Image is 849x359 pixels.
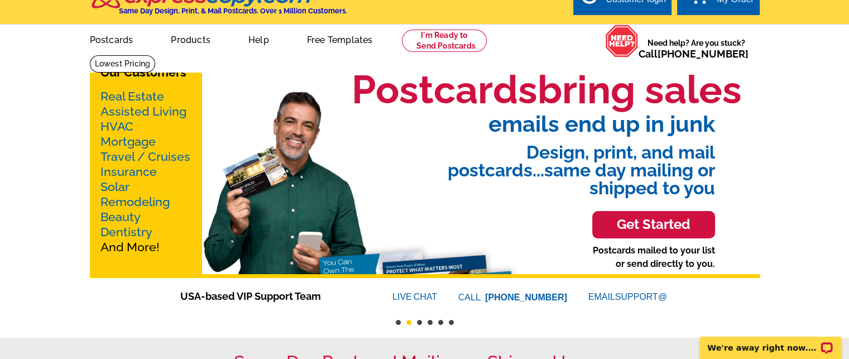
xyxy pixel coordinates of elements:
h4: Same Day Design, Print, & Mail Postcards. Over 1 Million Customers. [119,7,347,15]
a: Real Estate [100,89,164,103]
button: 3 of 6 [417,320,422,325]
font: CALL [458,291,482,304]
img: help [605,25,639,58]
h3: Get Started [606,217,701,233]
iframe: LiveChat chat widget [692,324,849,359]
a: Products [153,26,228,52]
a: Mortgage [100,135,156,149]
a: HVAC [100,119,133,133]
a: Postcards [72,26,151,52]
span: USA-based VIP Support Team [180,289,359,304]
a: Beauty [100,210,141,224]
a: Insurance [100,165,157,179]
a: EMAILSUPPORT@ [588,292,669,301]
font: SUPPORT@ [615,290,669,304]
span: Need help? Are you stuck? [639,37,754,60]
span: Design, print, and mail postcards...same day mailing or shipped to you [325,135,715,197]
a: Get Started [592,197,715,244]
h1: Postcards bring sales [352,66,742,113]
a: Help [231,26,287,52]
span: emails end up in junk [325,113,715,135]
a: Remodeling [100,195,170,209]
a: Assisted Living [100,104,186,118]
a: Travel / Cruises [100,150,190,164]
p: And More! [100,89,191,255]
span: Call [639,48,749,60]
button: 4 of 6 [428,320,433,325]
button: 2 of 6 [406,320,411,325]
button: 5 of 6 [438,320,443,325]
button: 1 of 6 [396,320,401,325]
a: Free Templates [289,26,391,52]
p: Postcards mailed to your list or send directly to you. [593,244,715,271]
a: Dentistry [100,225,152,239]
a: Solar [100,180,129,194]
a: [PHONE_NUMBER] [485,293,567,302]
a: LIVECHAT [392,292,437,301]
font: LIVE [392,290,414,304]
button: 6 of 6 [449,320,454,325]
a: [PHONE_NUMBER] [658,48,749,60]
